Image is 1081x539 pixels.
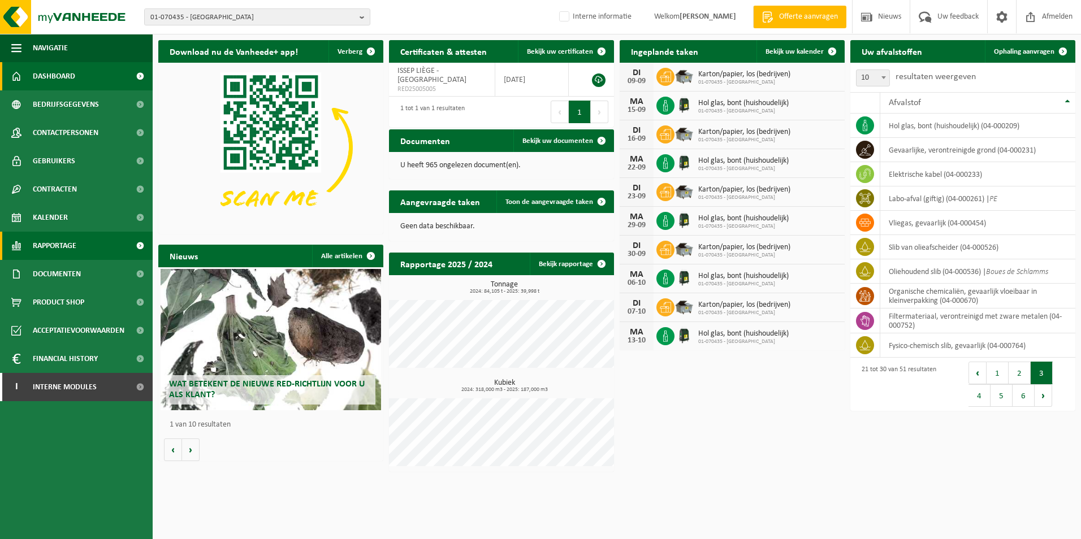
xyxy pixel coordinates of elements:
span: Karton/papier, los (bedrijven) [698,185,790,194]
a: Toon de aangevraagde taken [496,190,613,213]
button: 5 [991,384,1013,407]
div: 1 tot 1 van 1 resultaten [395,99,465,124]
span: 01-070435 - [GEOGRAPHIC_DATA] [698,79,790,86]
span: I [11,373,21,401]
span: Hol glas, bont (huishoudelijk) [698,272,789,281]
span: Wat betekent de nieuwe RED-richtlijn voor u als klant? [169,380,365,399]
span: 01-070435 - [GEOGRAPHIC_DATA] [698,338,789,345]
span: 01-070435 - [GEOGRAPHIC_DATA] [698,281,789,288]
strong: [PERSON_NAME] [680,12,736,21]
span: Interne modules [33,373,97,401]
img: WB-5000-GAL-GY-01 [674,239,694,258]
span: 01-070435 - [GEOGRAPHIC_DATA] [698,137,790,144]
span: ISSEP LIÈGE - [GEOGRAPHIC_DATA] [397,67,466,84]
button: Verberg [328,40,382,63]
img: CR-HR-1C-1000-PES-01 [674,153,694,172]
h2: Nieuws [158,245,209,267]
span: Karton/papier, los (bedrijven) [698,70,790,79]
td: vliegas, gevaarlijk (04-000454) [880,211,1075,235]
button: 2 [1009,362,1031,384]
h2: Download nu de Vanheede+ app! [158,40,309,62]
td: filtermateriaal, verontreinigd met zware metalen (04-000752) [880,308,1075,333]
div: MA [625,270,648,279]
td: organische chemicaliën, gevaarlijk vloeibaar in kleinverpakking (04-000670) [880,284,1075,308]
td: fysico-chemisch slib, gevaarlijk (04-000764) [880,333,1075,358]
div: MA [625,328,648,337]
td: oliehoudend slib (04-000536) | [880,259,1075,284]
a: Bekijk uw kalender [756,40,844,63]
td: elektrische kabel (04-000233) [880,162,1075,186]
h2: Certificaten & attesten [389,40,498,62]
img: WB-5000-GAL-GY-01 [674,297,694,316]
div: DI [625,184,648,193]
span: 2024: 84,105 t - 2025: 39,998 t [395,289,614,294]
span: Ophaling aanvragen [994,48,1054,55]
img: WB-5000-GAL-GY-01 [674,124,694,143]
div: 06-10 [625,279,648,287]
span: Bekijk uw kalender [766,48,824,55]
div: DI [625,126,648,135]
button: Next [591,101,608,123]
span: 10 [856,69,890,86]
div: 21 tot 30 van 51 resultaten [856,360,936,408]
h2: Ingeplande taken [620,40,710,62]
h3: Kubiek [395,379,614,393]
span: Afvalstof [889,98,921,107]
span: Navigatie [33,34,68,62]
p: Geen data beschikbaar. [400,223,603,231]
h2: Rapportage 2025 / 2024 [389,253,504,275]
img: CR-HR-1C-1000-PES-01 [674,268,694,287]
button: 4 [968,384,991,407]
span: RED25005005 [397,85,486,94]
label: Interne informatie [557,8,632,25]
button: 01-070435 - [GEOGRAPHIC_DATA] [144,8,370,25]
button: Volgende [182,438,200,461]
button: Previous [551,101,569,123]
img: WB-5000-GAL-GY-01 [674,181,694,201]
div: 15-09 [625,106,648,114]
span: 01-070435 - [GEOGRAPHIC_DATA] [150,9,355,26]
div: MA [625,155,648,164]
span: 01-070435 - [GEOGRAPHIC_DATA] [698,310,790,316]
span: Financial History [33,345,98,373]
button: 3 [1031,362,1053,384]
span: Offerte aanvragen [776,11,841,23]
h2: Uw afvalstoffen [850,40,933,62]
span: 01-070435 - [GEOGRAPHIC_DATA] [698,223,789,230]
span: Documenten [33,260,81,288]
label: resultaten weergeven [896,72,976,81]
div: 13-10 [625,337,648,345]
span: 01-070435 - [GEOGRAPHIC_DATA] [698,108,789,115]
span: Verberg [338,48,362,55]
a: Bekijk uw documenten [513,129,613,152]
span: Hol glas, bont (huishoudelijk) [698,214,789,223]
div: 23-09 [625,193,648,201]
img: CR-HR-1C-1000-PES-01 [674,325,694,345]
a: Ophaling aanvragen [985,40,1074,63]
td: slib van olieafscheider (04-000526) [880,235,1075,259]
div: 16-09 [625,135,648,143]
span: Bekijk uw certificaten [527,48,593,55]
span: 10 [857,70,889,86]
p: 1 van 10 resultaten [170,421,378,429]
i: Boues de Schlamms [986,268,1048,276]
div: MA [625,212,648,221]
div: 29-09 [625,221,648,229]
td: labo-afval (giftig) (04-000261) | [880,186,1075,211]
td: gevaarlijke, verontreinigde grond (04-000231) [880,138,1075,162]
div: DI [625,299,648,308]
span: Contactpersonen [33,119,98,147]
div: 22-09 [625,164,648,172]
span: Karton/papier, los (bedrijven) [698,243,790,252]
span: Hol glas, bont (huishoudelijk) [698,157,789,166]
span: Karton/papier, los (bedrijven) [698,301,790,310]
div: 30-09 [625,250,648,258]
i: PE [989,195,997,203]
div: DI [625,68,648,77]
span: Rapportage [33,232,76,260]
div: MA [625,97,648,106]
a: Alle artikelen [312,245,382,267]
a: Offerte aanvragen [753,6,846,28]
img: CR-HR-1C-1000-PES-01 [674,210,694,229]
h2: Documenten [389,129,461,151]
